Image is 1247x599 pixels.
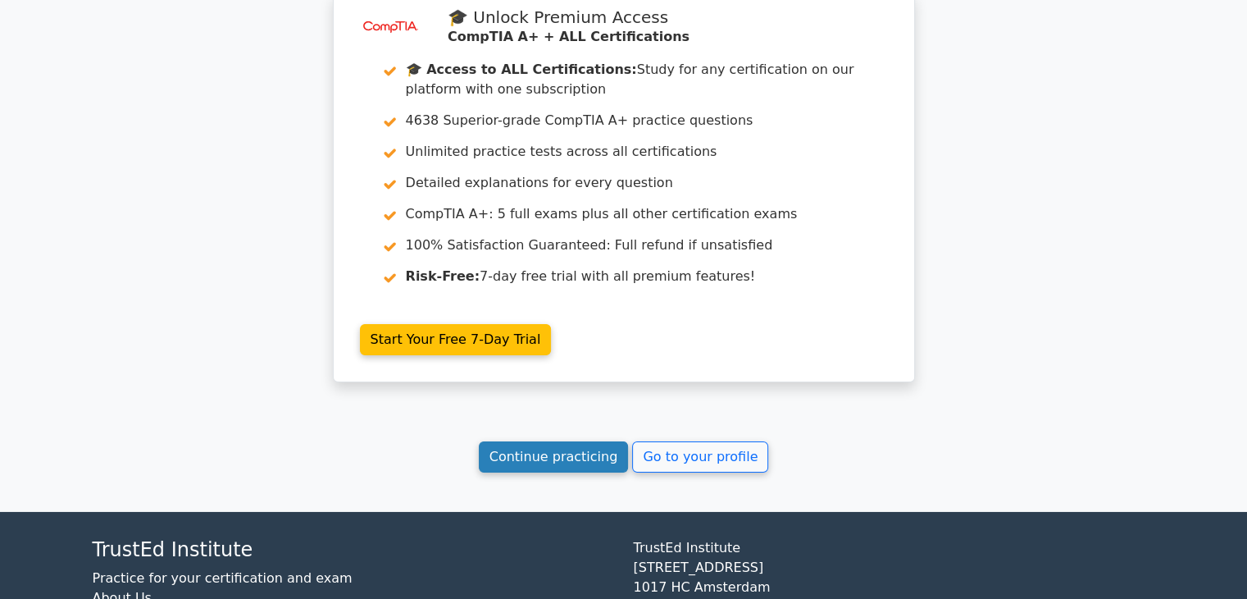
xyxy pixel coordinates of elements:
a: Start Your Free 7-Day Trial [360,324,552,355]
a: Continue practicing [479,441,629,473]
h4: TrustEd Institute [93,538,614,562]
a: Practice for your certification and exam [93,570,353,586]
a: Go to your profile [632,441,768,473]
